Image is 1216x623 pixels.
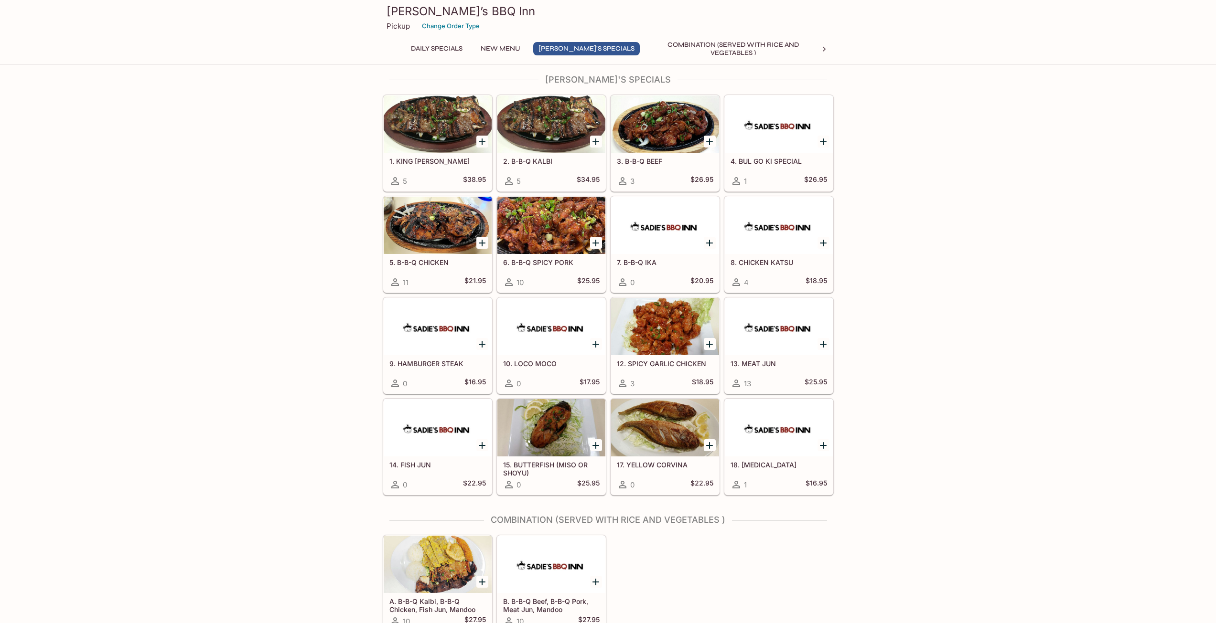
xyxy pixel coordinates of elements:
h5: 2. B-B-Q KALBI [503,157,600,165]
span: 11 [403,278,409,287]
h5: $25.95 [577,479,600,490]
h5: 8. CHICKEN KATSU [731,258,827,266]
button: Combination (Served with Rice and Vegetables ) [647,42,819,55]
span: 0 [403,480,407,489]
h5: $16.95 [464,378,486,389]
button: Add 13. MEAT JUN [818,338,829,350]
div: 17. YELLOW CORVINA [611,399,719,456]
h5: 7. B-B-Q IKA [617,258,713,266]
a: 18. [MEDICAL_DATA]1$16.95 [724,399,833,495]
a: 17. YELLOW CORVINA0$22.95 [611,399,720,495]
a: 1. KING [PERSON_NAME]5$38.95 [383,95,492,191]
h5: 13. MEAT JUN [731,359,827,368]
div: 7. B-B-Q IKA [611,197,719,254]
div: 5. B-B-Q CHICKEN [384,197,492,254]
h5: $25.95 [805,378,827,389]
button: Add B. B-B-Q Beef, B-B-Q Pork, Meat Jun, Mandoo [590,576,602,588]
h5: $17.95 [580,378,600,389]
h5: $22.95 [690,479,713,490]
span: 0 [517,379,521,388]
a: 13. MEAT JUN13$25.95 [724,297,833,394]
div: 13. MEAT JUN [725,298,833,355]
button: Change Order Type [418,19,484,33]
div: 18. MACKEREL [725,399,833,456]
h5: 9. HAMBURGER STEAK [389,359,486,368]
div: 12. SPICY GARLIC CHICKEN [611,298,719,355]
button: Add 7. B-B-Q IKA [704,237,716,249]
a: 2. B-B-Q KALBI5$34.95 [497,95,606,191]
button: Add 14. FISH JUN [476,439,488,451]
h5: $26.95 [690,175,713,187]
button: Add A. B-B-Q Kalbi, B-B-Q Chicken, Fish Jun, Mandoo [476,576,488,588]
a: 5. B-B-Q CHICKEN11$21.95 [383,196,492,293]
h5: 18. [MEDICAL_DATA] [731,461,827,469]
button: New Menu [475,42,526,55]
h5: 1. KING [PERSON_NAME] [389,157,486,165]
button: Add 8. CHICKEN KATSU [818,237,829,249]
span: 3 [630,379,635,388]
h5: 6. B-B-Q SPICY PORK [503,258,600,266]
h5: A. B-B-Q Kalbi, B-B-Q Chicken, Fish Jun, Mandoo [389,597,486,613]
a: 14. FISH JUN0$22.95 [383,399,492,495]
a: 9. HAMBURGER STEAK0$16.95 [383,297,492,394]
button: Add 12. SPICY GARLIC CHICKEN [704,338,716,350]
span: 0 [630,278,635,287]
h5: $25.95 [577,276,600,288]
h5: 10. LOCO MOCO [503,359,600,368]
span: 4 [744,278,749,287]
h5: 12. SPICY GARLIC CHICKEN [617,359,713,368]
a: 4. BUL GO KI SPECIAL1$26.95 [724,95,833,191]
span: 13 [744,379,751,388]
div: 2. B-B-Q KALBI [497,95,605,153]
div: 10. LOCO MOCO [497,298,605,355]
div: 6. B-B-Q SPICY PORK [497,197,605,254]
div: 4. BUL GO KI SPECIAL [725,95,833,153]
button: Add 17. YELLOW CORVINA [704,439,716,451]
span: 0 [403,379,407,388]
span: 0 [630,480,635,489]
a: 10. LOCO MOCO0$17.95 [497,297,606,394]
h5: 14. FISH JUN [389,461,486,469]
div: 15. BUTTERFISH (MISO OR SHOYU) [497,399,605,456]
div: B. B-B-Q Beef, B-B-Q Pork, Meat Jun, Mandoo [497,536,605,593]
button: [PERSON_NAME]'s Specials [533,42,640,55]
h5: $20.95 [690,276,713,288]
h5: $26.95 [804,175,827,187]
div: 9. HAMBURGER STEAK [384,298,492,355]
div: 1. KING KALBI [384,95,492,153]
a: 8. CHICKEN KATSU4$18.95 [724,196,833,293]
button: Add 2. B-B-Q KALBI [590,136,602,148]
h5: $18.95 [692,378,713,389]
h5: $21.95 [464,276,486,288]
button: Add 15. BUTTERFISH (MISO OR SHOYU) [590,439,602,451]
h5: 4. BUL GO KI SPECIAL [731,157,827,165]
h3: [PERSON_NAME]’s BBQ Inn [387,4,830,19]
button: Add 9. HAMBURGER STEAK [476,338,488,350]
p: Pickup [387,21,410,31]
h5: $16.95 [806,479,827,490]
span: 1 [744,480,747,489]
span: 1 [744,177,747,186]
button: Add 10. LOCO MOCO [590,338,602,350]
a: 6. B-B-Q SPICY PORK10$25.95 [497,196,606,293]
div: 8. CHICKEN KATSU [725,197,833,254]
button: Add 6. B-B-Q SPICY PORK [590,237,602,249]
h5: B. B-B-Q Beef, B-B-Q Pork, Meat Jun, Mandoo [503,597,600,613]
h5: 3. B-B-Q BEEF [617,157,713,165]
a: 15. BUTTERFISH (MISO OR SHOYU)0$25.95 [497,399,606,495]
h5: $18.95 [806,276,827,288]
span: 10 [517,278,524,287]
button: Daily Specials [406,42,468,55]
a: 3. B-B-Q BEEF3$26.95 [611,95,720,191]
button: Add 4. BUL GO KI SPECIAL [818,136,829,148]
button: Add 18. MACKEREL [818,439,829,451]
a: 12. SPICY GARLIC CHICKEN3$18.95 [611,297,720,394]
h5: $38.95 [463,175,486,187]
h5: 17. YELLOW CORVINA [617,461,713,469]
h5: 15. BUTTERFISH (MISO OR SHOYU) [503,461,600,476]
button: Add 5. B-B-Q CHICKEN [476,237,488,249]
span: 0 [517,480,521,489]
h5: $22.95 [463,479,486,490]
div: 14. FISH JUN [384,399,492,456]
h4: [PERSON_NAME]'s Specials [383,74,834,85]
